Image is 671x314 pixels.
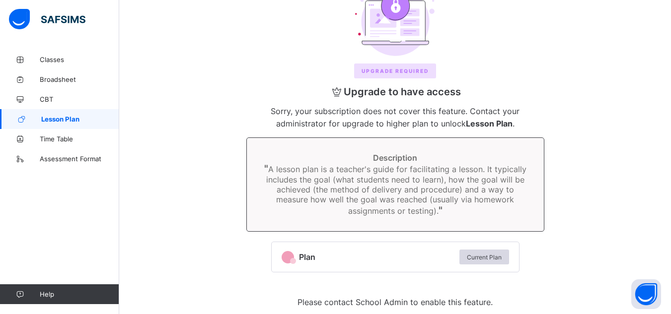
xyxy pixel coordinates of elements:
span: " [439,204,443,216]
span: Plan [299,252,454,262]
span: " [264,163,268,175]
span: CBT [40,95,119,103]
span: Sorry, your subscription does not cover this feature. Contact your administrator for upgrade to h... [271,106,520,128]
span: Broadsheet [40,75,119,83]
span: Description [262,153,529,163]
span: A lesson plan is a teacher's guide for facilitating a lesson. It typically includes the goal (wha... [264,164,526,216]
b: Lesson Plan [466,119,513,128]
span: Assessment Format [40,155,119,163]
span: Upgrade to have access [246,86,544,98]
span: Lesson Plan [41,115,119,123]
button: Open asap [631,279,661,309]
span: Help [40,290,119,298]
span: Upgrade REQUIRED [362,68,429,74]
span: Time Table [40,135,119,143]
span: Classes [40,56,119,63]
span: Current Plan [467,253,502,261]
img: safsims [9,9,85,30]
span: Please contact School Admin to enable this feature. [298,297,493,307]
